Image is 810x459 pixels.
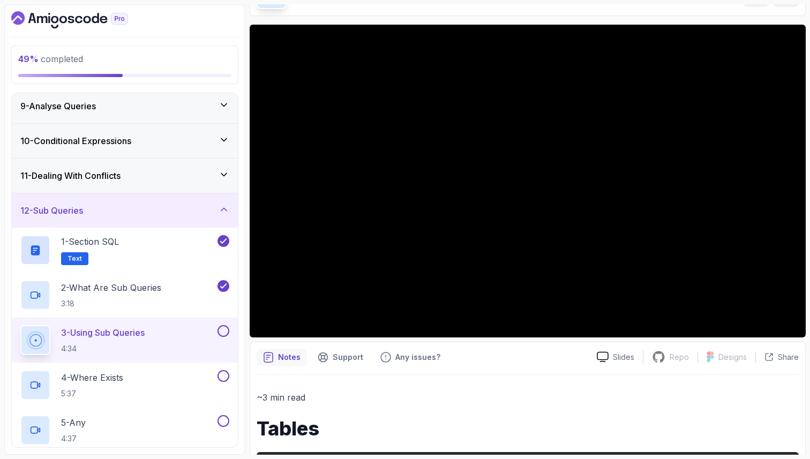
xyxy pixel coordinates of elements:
[61,235,119,248] p: 1 - Section SQL
[61,281,161,294] p: 2 - What Are Sub Queries
[20,370,229,400] button: 4-Where Exists5:37
[718,352,747,363] p: Designs
[61,326,145,339] p: 3 - Using Sub Queries
[61,298,161,309] p: 3:18
[311,349,370,366] button: Support button
[20,280,229,310] button: 2-What Are Sub Queries3:18
[333,352,363,363] p: Support
[374,349,447,366] button: Feedback button
[250,25,806,337] iframe: 2 - Using Sub Queries
[20,325,229,355] button: 3-Using Sub Queries4:34
[61,371,123,384] p: 4 - Where Exists
[12,124,238,158] button: 10-Conditional Expressions
[18,54,83,64] span: completed
[61,416,86,429] p: 5 - Any
[12,89,238,123] button: 9-Analyse Queries
[613,352,634,363] p: Slides
[278,352,301,363] p: Notes
[20,169,121,182] h3: 11 - Dealing With Conflicts
[670,352,689,363] p: Repo
[257,390,799,405] p: ~3 min read
[588,351,643,363] a: Slides
[20,235,229,265] button: 1-Section SQLText
[395,352,440,363] p: Any issues?
[20,100,96,112] h3: 9 - Analyse Queries
[20,204,83,217] h3: 12 - Sub Queries
[20,134,131,147] h3: 10 - Conditional Expressions
[11,11,153,28] a: Dashboard
[12,193,238,228] button: 12-Sub Queries
[61,433,86,444] p: 4:37
[61,343,145,354] p: 4:34
[755,352,799,363] button: Share
[257,418,799,439] h1: Tables
[61,388,123,399] p: 5:37
[18,54,39,64] span: 49 %
[12,159,238,193] button: 11-Dealing With Conflicts
[778,352,799,363] p: Share
[20,415,229,445] button: 5-Any4:37
[67,254,82,263] span: Text
[257,349,307,366] button: notes button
